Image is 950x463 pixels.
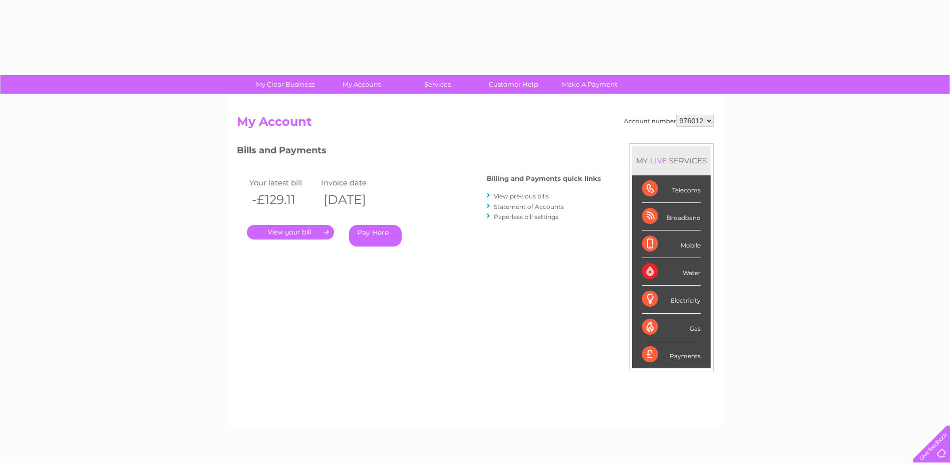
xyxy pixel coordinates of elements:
[642,314,701,341] div: Gas
[319,176,391,189] td: Invoice date
[642,286,701,313] div: Electricity
[396,75,479,94] a: Services
[632,146,711,175] div: MY SERVICES
[494,192,549,200] a: View previous bills
[247,176,319,189] td: Your latest bill
[247,225,334,240] a: .
[244,75,327,94] a: My Clear Business
[548,75,631,94] a: Make A Payment
[642,203,701,230] div: Broadband
[494,203,564,210] a: Statement of Accounts
[642,258,701,286] div: Water
[487,175,601,182] h4: Billing and Payments quick links
[642,175,701,203] div: Telecoms
[472,75,555,94] a: Customer Help
[642,230,701,258] div: Mobile
[642,341,701,368] div: Payments
[320,75,403,94] a: My Account
[247,189,319,210] th: -£129.11
[494,213,558,220] a: Paperless bill settings
[624,115,714,127] div: Account number
[349,225,402,247] a: Pay Here
[237,115,714,134] h2: My Account
[319,189,391,210] th: [DATE]
[237,143,601,161] h3: Bills and Payments
[648,156,669,165] div: LIVE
